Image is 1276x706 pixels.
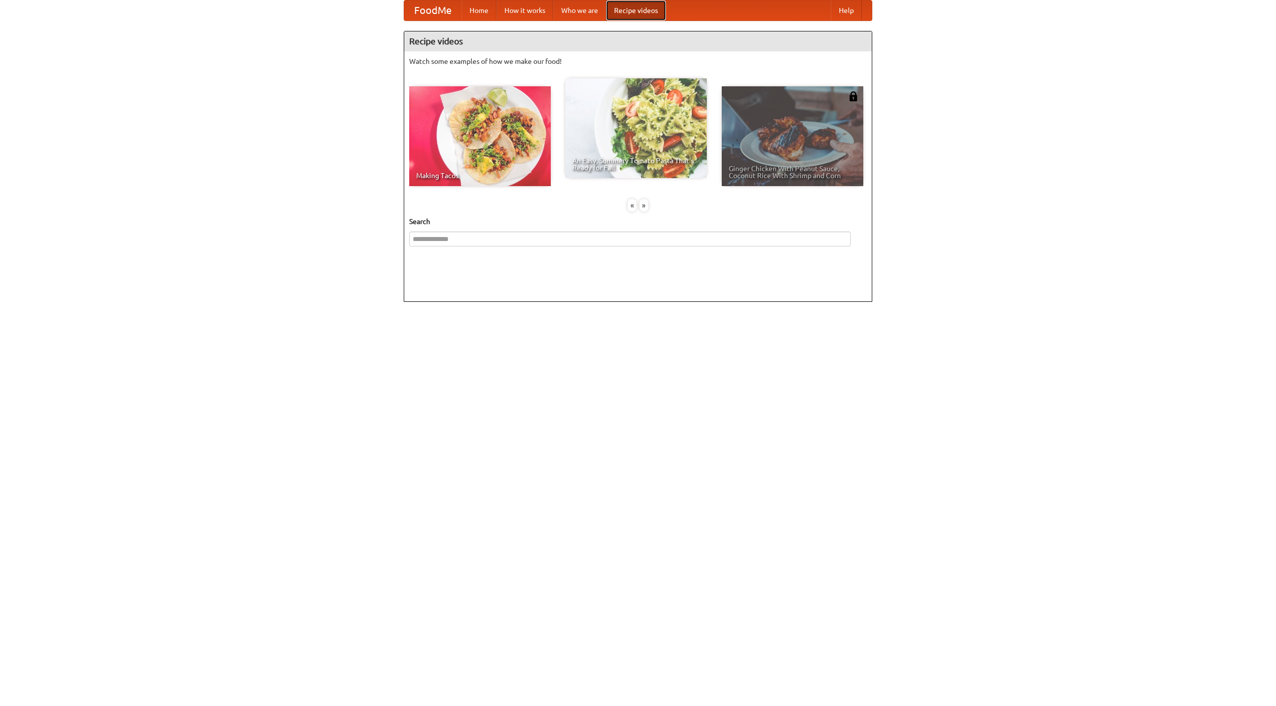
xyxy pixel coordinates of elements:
div: « [628,199,637,212]
a: Help [831,0,862,20]
a: Who we are [553,0,606,20]
a: Recipe videos [606,0,666,20]
img: 483408.png [848,91,858,101]
span: Making Tacos [416,172,544,179]
a: How it works [496,0,553,20]
h4: Recipe videos [404,31,872,51]
p: Watch some examples of how we make our food! [409,56,867,66]
a: FoodMe [404,0,462,20]
a: Making Tacos [409,86,551,186]
h5: Search [409,217,867,227]
a: Home [462,0,496,20]
div: » [639,199,648,212]
a: An Easy, Summery Tomato Pasta That's Ready for Fall [565,78,707,178]
span: An Easy, Summery Tomato Pasta That's Ready for Fall [572,157,700,171]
